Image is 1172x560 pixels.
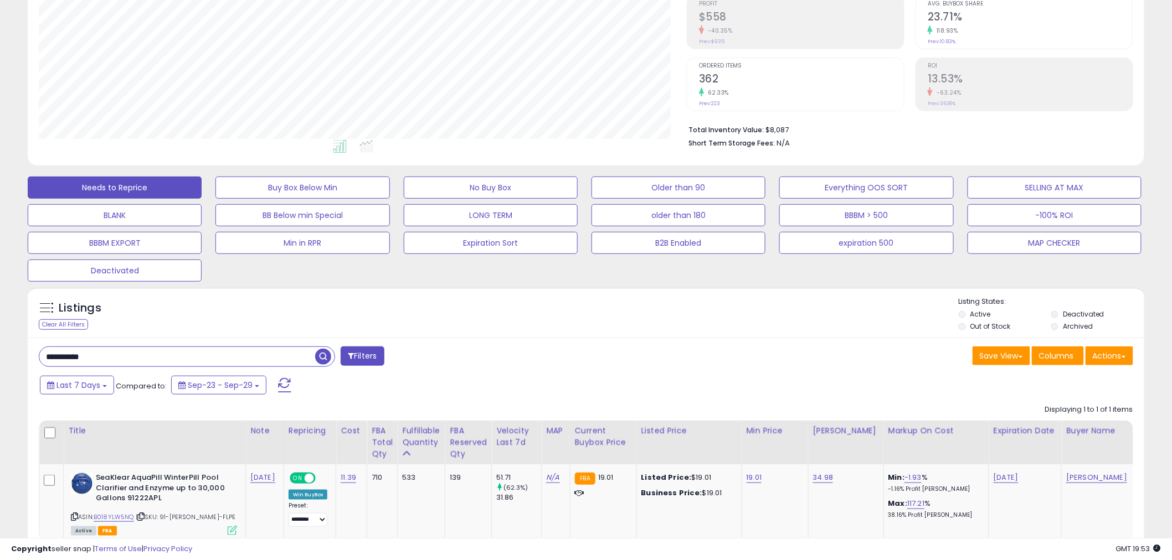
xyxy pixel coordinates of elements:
div: ASIN: [71,473,237,534]
div: 533 [402,473,436,483]
p: 38.16% Profit [PERSON_NAME] [888,511,980,519]
button: Min in RPR [215,232,389,254]
button: Sep-23 - Sep-29 [171,376,266,395]
span: 2025-10-7 19:53 GMT [1116,543,1161,554]
button: Filters [341,346,384,366]
span: ROI [928,63,1133,69]
span: FBA [98,526,117,536]
span: | SKU: 91-[PERSON_NAME]-FLPE [136,512,236,521]
b: Business Price: [641,488,702,498]
h5: Listings [59,300,101,316]
label: Out of Stock [970,322,1011,331]
button: expiration 500 [779,232,953,254]
a: 117.21 [907,498,924,509]
div: 139 [450,473,483,483]
a: [PERSON_NAME] [1066,472,1127,483]
span: Sep-23 - Sep-29 [188,380,253,391]
div: Note [250,425,279,437]
small: (62.3%) [503,483,528,492]
div: Fulfillable Quantity [402,425,440,448]
div: FBA Reserved Qty [450,425,487,460]
img: 41QprrIJ4RL._SL40_.jpg [71,473,93,495]
button: Last 7 Days [40,376,114,395]
button: BLANK [28,204,202,226]
div: % [888,499,980,519]
div: Clear All Filters [39,319,88,330]
small: Prev: 10.83% [928,38,955,45]
button: MAP CHECKER [968,232,1142,254]
button: Columns [1032,346,1084,365]
div: Title [68,425,241,437]
a: -1.93 [904,472,922,483]
div: $19.01 [641,473,733,483]
label: Deactivated [1063,309,1104,319]
small: Prev: 223 [699,100,720,107]
b: Min: [888,472,905,483]
span: OFF [314,474,332,483]
button: Buy Box Below Min [215,177,389,199]
small: Prev: 36.81% [928,100,955,107]
div: MAP [546,425,565,437]
small: -63.24% [933,89,962,97]
div: Current Buybox Price [575,425,632,448]
th: CSV column name: cust_attr_4_Buyer Name [1062,421,1136,464]
small: Prev: $935 [699,38,724,45]
h2: $558 [699,11,904,25]
a: B018YLW5NQ [94,512,134,522]
button: No Buy Box [404,177,578,199]
div: % [888,473,980,493]
button: Expiration Sort [404,232,578,254]
p: Listing States: [959,297,1144,307]
span: ON [291,474,305,483]
button: BB Below min Special [215,204,389,226]
div: Buyer Name [1066,425,1131,437]
a: N/A [546,472,559,483]
div: Cost [341,425,362,437]
a: 19.01 [747,472,762,483]
div: Win BuyBox [289,490,328,500]
h2: 362 [699,72,904,87]
small: -40.35% [704,27,733,35]
li: $8,087 [688,122,1125,136]
b: Max: [888,498,908,509]
button: older than 180 [592,204,765,226]
a: Terms of Use [95,543,142,554]
button: Save View [973,346,1030,365]
span: N/A [777,138,790,148]
span: Profit [699,1,904,7]
div: Displaying 1 to 1 of 1 items [1045,405,1133,415]
button: LONG TERM [404,204,578,226]
div: Expiration Date [994,425,1057,437]
strong: Copyright [11,543,52,554]
button: BBBM > 500 [779,204,953,226]
h2: 23.71% [928,11,1133,25]
span: Last 7 Days [56,380,100,391]
a: 34.98 [813,472,834,483]
button: Everything OOS SORT [779,177,953,199]
b: SeaKlear AquaPill WinterPill Pool Clarifier and Enzyme up to 30,000 Gallons 91222APL [96,473,230,506]
div: [PERSON_NAME] [813,425,879,437]
div: Velocity Last 7d [496,425,537,448]
a: [DATE] [994,472,1019,483]
button: Older than 90 [592,177,765,199]
div: Repricing [289,425,332,437]
b: Short Term Storage Fees: [688,138,775,148]
small: FBA [575,473,595,485]
button: Needs to Reprice [28,177,202,199]
h2: 13.53% [928,72,1133,87]
p: -1.16% Profit [PERSON_NAME] [888,485,980,493]
button: Actions [1086,346,1133,365]
div: Preset: [289,502,328,527]
div: Min Price [747,425,804,437]
div: $19.01 [641,488,733,498]
label: Archived [1063,322,1093,331]
b: Listed Price: [641,472,692,483]
b: Total Inventory Value: [688,125,764,134]
div: 31.86 [496,492,541,502]
div: 710 [372,473,389,483]
a: Privacy Policy [143,543,192,554]
button: SELLING AT MAX [968,177,1142,199]
th: CSV column name: cust_attr_2_Expiration Date [989,421,1062,464]
span: Columns [1039,350,1074,361]
div: seller snap | | [11,544,192,554]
